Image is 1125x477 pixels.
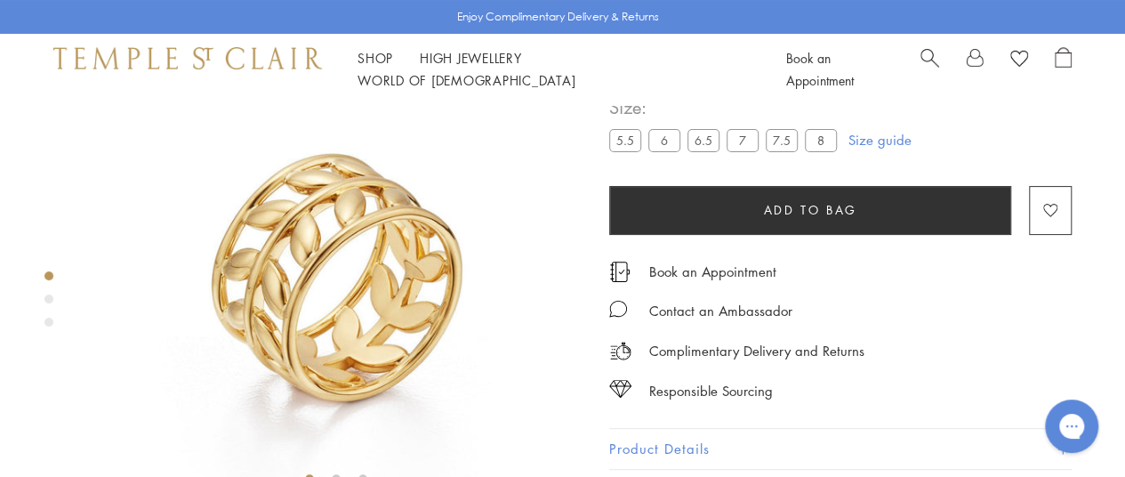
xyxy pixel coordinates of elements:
span: Add to bag [764,200,857,220]
label: 7.5 [766,129,798,151]
label: 6.5 [687,129,719,151]
button: Add to bag [609,186,1011,235]
label: 7 [727,129,759,151]
a: Open Shopping Bag [1055,47,1072,92]
div: Responsible Sourcing [649,380,773,402]
a: ShopShop [358,49,393,67]
a: Book an Appointment [786,49,854,89]
a: World of [DEMOGRAPHIC_DATA]World of [DEMOGRAPHIC_DATA] [358,71,575,89]
p: Complimentary Delivery and Returns [649,340,864,362]
p: Enjoy Complimentary Delivery & Returns [457,8,659,26]
a: Size guide [848,131,912,149]
img: icon_sourcing.svg [609,380,631,398]
a: Search [920,47,939,92]
label: 5.5 [609,129,641,151]
img: MessageIcon-01_2.svg [609,300,627,318]
label: 8 [805,129,837,151]
iframe: Gorgias live chat messenger [1036,393,1107,459]
img: icon_appointment.svg [609,262,631,282]
img: Temple St. Clair [53,47,322,69]
button: Product Details [609,429,1072,469]
a: View Wishlist [1010,47,1028,74]
a: Book an Appointment [649,262,776,281]
label: 6 [648,129,680,151]
nav: Main navigation [358,47,746,92]
span: Size: [609,93,844,122]
img: icon_delivery.svg [609,340,631,362]
div: Product gallery navigation [44,267,53,341]
a: High JewelleryHigh Jewellery [420,49,522,67]
div: Contact an Ambassador [649,300,792,322]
